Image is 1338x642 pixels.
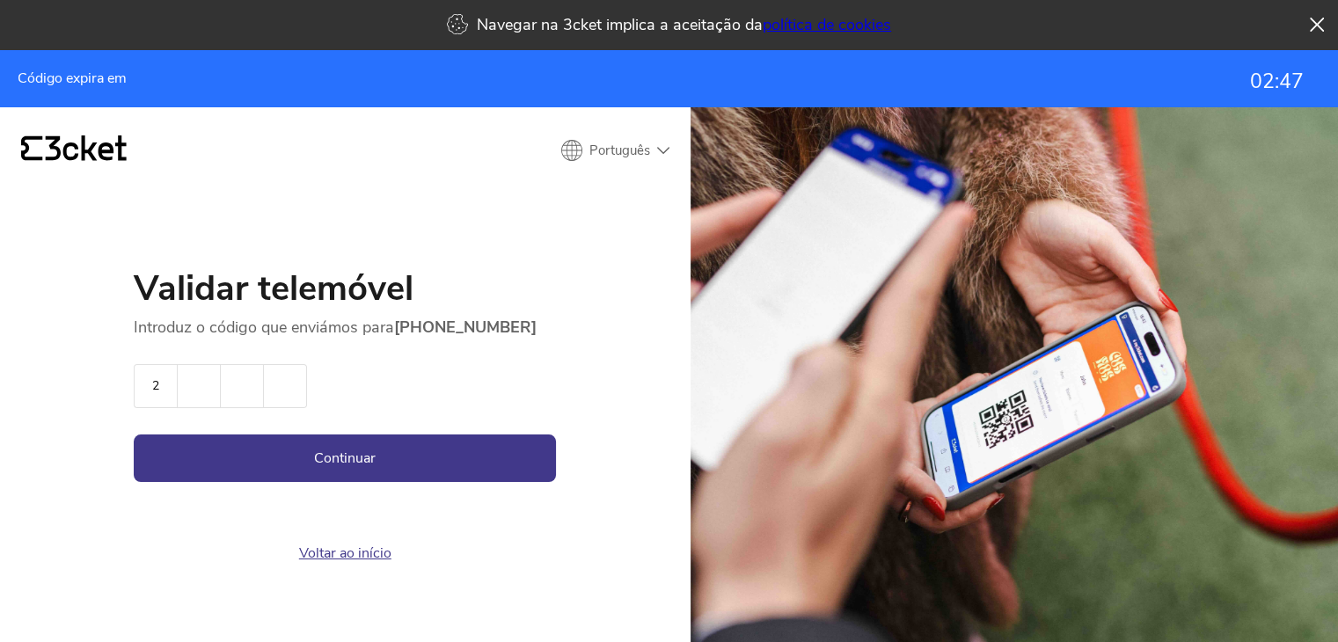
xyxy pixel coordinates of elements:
[134,271,556,317] h1: Validar telemóvel
[134,317,556,338] p: Introduz o código que enviámos para
[763,14,891,35] a: política de cookies
[394,317,537,338] strong: [PHONE_NUMBER]
[477,14,891,35] p: Navegar na 3cket implica a aceitação da
[18,70,127,86] span: Código expira em
[299,544,391,563] a: Voltar ao início
[21,135,127,165] a: {' '}
[1250,70,1304,93] div: 02:47
[21,136,42,161] g: {' '}
[134,434,556,482] button: Continuar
